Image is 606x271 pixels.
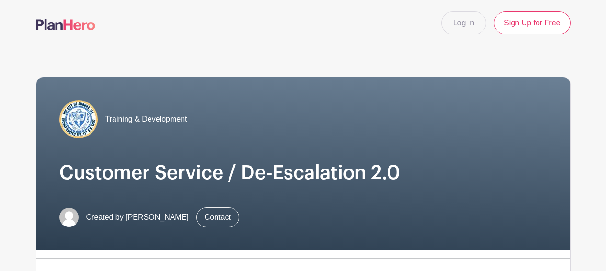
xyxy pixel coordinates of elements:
[196,207,239,227] a: Contact
[105,113,187,125] span: Training & Development
[59,208,79,227] img: default-ce2991bfa6775e67f084385cd625a349d9dcbb7a52a09fb2fda1e96e2d18dcdb.png
[494,11,570,34] a: Sign Up for Free
[441,11,486,34] a: Log In
[86,212,189,223] span: Created by [PERSON_NAME]
[36,19,95,30] img: logo-507f7623f17ff9eddc593b1ce0a138ce2505c220e1c5a4e2b4648c50719b7d32.svg
[59,161,547,184] h1: Customer Service / De-Escalation 2.0
[59,100,98,138] img: COA%20logo%20(2).jpg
